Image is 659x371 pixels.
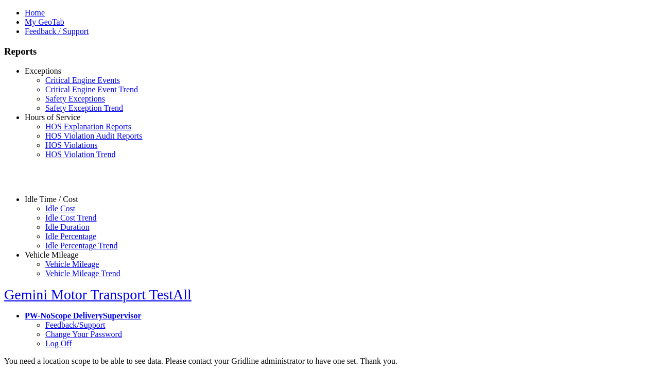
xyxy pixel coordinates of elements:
a: Critical Engine Event Trend [45,85,138,94]
a: Vehicle Mileage Trend [45,269,120,278]
a: PW-NoScope DeliverySupervisor [25,311,141,320]
a: My GeoTab [25,18,64,26]
a: Home [25,8,45,17]
a: Hours of Service [25,113,80,122]
a: Idle Cost [45,204,75,213]
a: Idle Percentage Trend [45,241,117,250]
a: Feedback / Support [25,27,89,36]
a: Safety Exception Trend [45,104,123,112]
div: You need a location scope to be able to see data. Please contact your Gridline administrator to h... [4,357,655,366]
a: Vehicle Mileage [25,250,78,259]
a: Log Off [45,339,72,348]
a: HOS Violation Audit Reports [45,131,143,140]
a: Gemini Motor Transport TestAll [4,286,192,302]
a: Critical Engine Events [45,76,120,85]
a: Idle Duration [45,223,90,231]
a: Exceptions [25,66,61,75]
h3: Reports [4,46,655,57]
a: HOS Violation Trend [45,150,116,159]
a: Feedback/Support [45,321,105,329]
a: Change Your Password [45,330,122,339]
a: HOS Violations [45,141,97,149]
a: HOS Explanation Reports [45,122,131,131]
a: Idle Time / Cost [25,195,78,204]
a: Idle Percentage [45,232,96,241]
a: Vehicle Mileage [45,260,99,268]
a: Idle Cost Trend [45,213,97,222]
a: Safety Exceptions [45,94,105,103]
